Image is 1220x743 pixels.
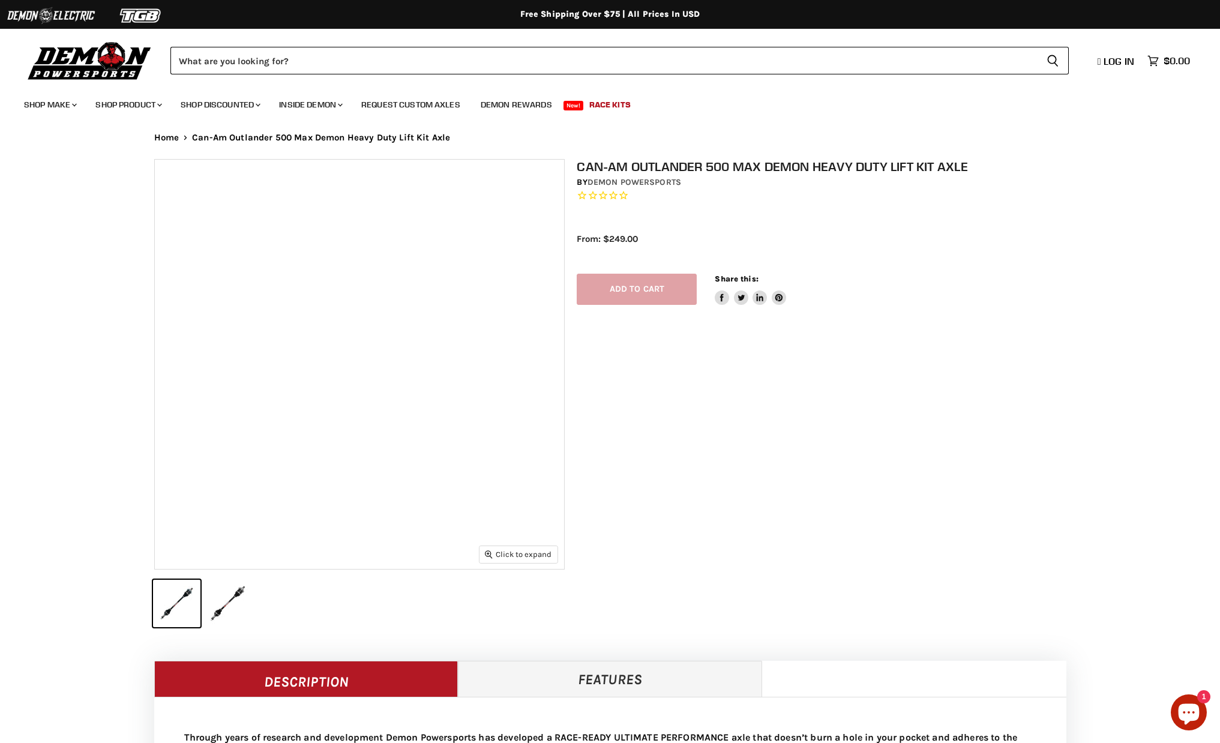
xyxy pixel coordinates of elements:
a: Shop Product [86,92,169,117]
a: Description [154,661,458,697]
a: $0.00 [1141,52,1196,70]
ul: Main menu [15,88,1187,117]
input: Search [170,47,1037,74]
a: Log in [1092,56,1141,67]
button: IMAGE thumbnail [204,580,251,627]
aside: Share this: [715,274,786,305]
span: Log in [1104,55,1134,67]
a: Demon Rewards [472,92,561,117]
a: Shop Make [15,92,84,117]
span: From: $249.00 [577,233,638,244]
a: Shop Discounted [172,92,268,117]
a: Request Custom Axles [352,92,469,117]
button: Search [1037,47,1069,74]
a: Demon Powersports [587,177,681,187]
a: Race Kits [580,92,640,117]
a: Features [458,661,762,697]
a: Home [154,133,179,143]
span: Rated 0.0 out of 5 stars 0 reviews [577,190,1078,202]
button: IMAGE thumbnail [153,580,200,627]
span: Can-Am Outlander 500 Max Demon Heavy Duty Lift Kit Axle [192,133,450,143]
span: New! [563,101,584,110]
form: Product [170,47,1069,74]
span: $0.00 [1164,55,1190,67]
a: Inside Demon [270,92,350,117]
button: Click to expand [479,546,557,562]
nav: Breadcrumbs [130,133,1090,143]
img: TGB Logo 2 [96,4,186,27]
span: Share this: [715,274,758,283]
span: Click to expand [485,550,551,559]
div: Free Shipping Over $75 | All Prices In USD [130,9,1090,20]
img: Demon Electric Logo 2 [6,4,96,27]
h1: Can-Am Outlander 500 Max Demon Heavy Duty Lift Kit Axle [577,159,1078,174]
div: by [577,176,1078,189]
img: Demon Powersports [24,39,155,82]
inbox-online-store-chat: Shopify online store chat [1167,694,1210,733]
